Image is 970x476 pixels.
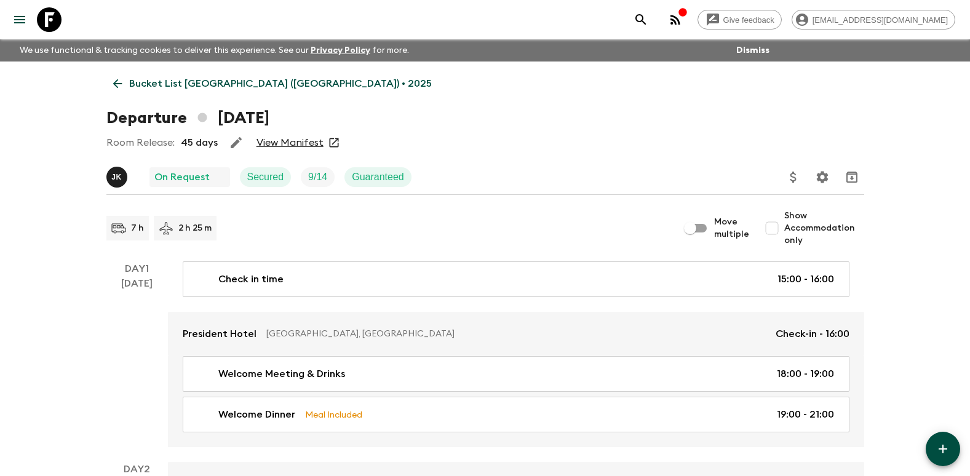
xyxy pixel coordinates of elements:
p: Check-in - 16:00 [776,327,849,341]
p: 7 h [131,222,144,234]
button: Update Price, Early Bird Discount and Costs [781,165,806,189]
h1: Departure [DATE] [106,106,269,130]
button: menu [7,7,32,32]
a: Welcome Meeting & Drinks18:00 - 19:00 [183,356,849,392]
a: Check in time15:00 - 16:00 [183,261,849,297]
button: Settings [810,165,835,189]
p: Check in time [218,272,284,287]
span: Move multiple [714,216,750,240]
a: Welcome DinnerMeal Included19:00 - 21:00 [183,397,849,432]
p: On Request [154,170,210,184]
div: Secured [240,167,292,187]
p: [GEOGRAPHIC_DATA], [GEOGRAPHIC_DATA] [266,328,766,340]
div: Trip Fill [301,167,335,187]
button: Archive (Completed, Cancelled or Unsynced Departures only) [840,165,864,189]
p: Bucket List [GEOGRAPHIC_DATA] ([GEOGRAPHIC_DATA]) • 2025 [129,76,432,91]
span: Show Accommodation only [784,210,864,247]
p: 45 days [181,135,218,150]
a: President Hotel[GEOGRAPHIC_DATA], [GEOGRAPHIC_DATA]Check-in - 16:00 [168,312,864,356]
a: Bucket List [GEOGRAPHIC_DATA] ([GEOGRAPHIC_DATA]) • 2025 [106,71,439,96]
p: 15:00 - 16:00 [777,272,834,287]
a: View Manifest [256,137,324,149]
p: 2 h 25 m [178,222,212,234]
p: 9 / 14 [308,170,327,184]
p: President Hotel [183,327,256,341]
span: [EMAIL_ADDRESS][DOMAIN_NAME] [806,15,955,25]
a: Give feedback [698,10,782,30]
button: Dismiss [733,42,773,59]
p: We use functional & tracking cookies to deliver this experience. See our for more. [15,39,414,61]
p: Secured [247,170,284,184]
div: [EMAIL_ADDRESS][DOMAIN_NAME] [792,10,955,30]
p: Meal Included [305,408,362,421]
p: Room Release: [106,135,175,150]
p: 18:00 - 19:00 [777,367,834,381]
span: Give feedback [717,15,781,25]
p: Day 1 [106,261,168,276]
p: Welcome Dinner [218,407,295,422]
p: 19:00 - 21:00 [777,407,834,422]
span: Jamie Keenan [106,170,130,180]
button: JK [106,167,130,188]
button: search adventures [629,7,653,32]
div: [DATE] [121,276,153,447]
p: Welcome Meeting & Drinks [218,367,345,381]
a: Privacy Policy [311,46,370,55]
p: J K [111,172,122,182]
p: Guaranteed [352,170,404,184]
